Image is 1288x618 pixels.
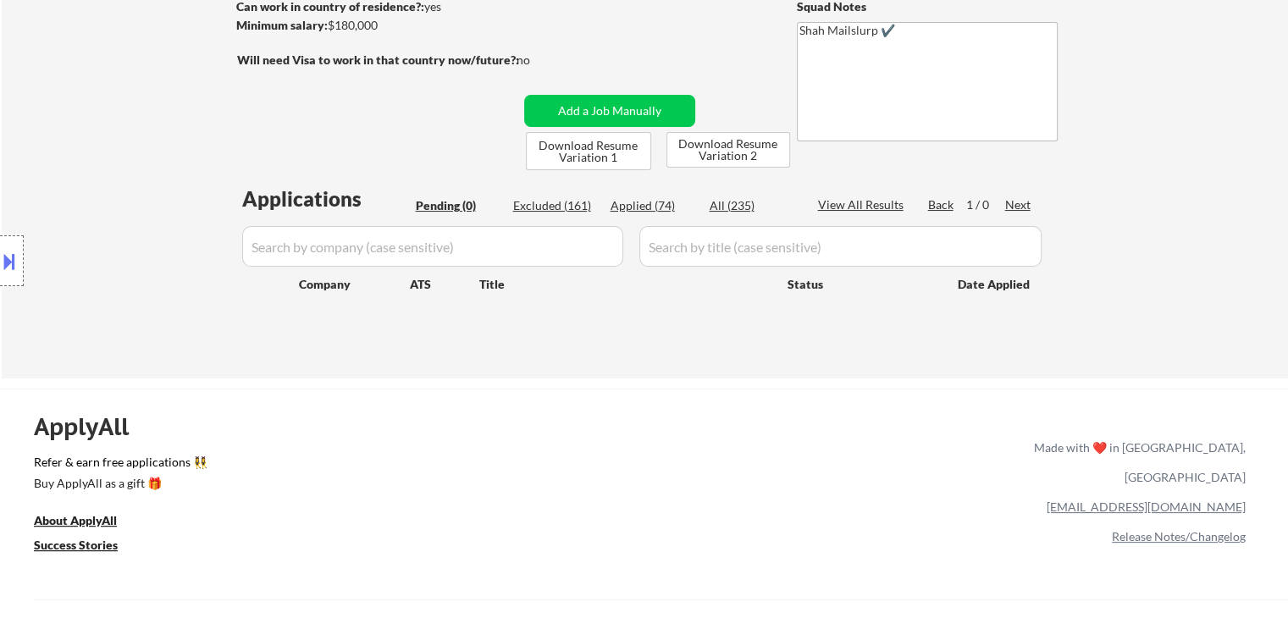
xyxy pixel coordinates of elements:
a: [EMAIL_ADDRESS][DOMAIN_NAME] [1047,499,1246,514]
input: Search by title (case sensitive) [639,226,1042,267]
button: Add a Job Manually [524,95,695,127]
div: Buy ApplyAll as a gift 🎁 [34,477,203,489]
div: View All Results [818,196,909,213]
strong: Will need Visa to work in that country now/future?: [237,52,519,67]
div: Applied (74) [611,197,695,214]
div: Pending (0) [416,197,500,214]
button: Download Resume Variation 2 [666,132,790,168]
u: Success Stories [34,538,118,552]
div: no [517,52,565,69]
div: 1 / 0 [966,196,1005,213]
div: $180,000 [236,17,518,34]
a: Success Stories [34,536,141,557]
a: Buy ApplyAll as a gift 🎁 [34,474,203,495]
button: Download Resume Variation 1 [526,132,651,170]
div: Status [788,268,933,299]
div: Made with ❤️ in [GEOGRAPHIC_DATA], [GEOGRAPHIC_DATA] [1027,433,1246,492]
div: Company [299,276,410,293]
div: Next [1005,196,1032,213]
a: About ApplyAll [34,511,141,532]
div: ATS [410,276,479,293]
div: Title [479,276,771,293]
input: Search by company (case sensitive) [242,226,623,267]
div: All (235) [710,197,794,214]
u: About ApplyAll [34,513,117,527]
div: Back [928,196,955,213]
div: Date Applied [958,276,1032,293]
a: Release Notes/Changelog [1112,529,1246,544]
strong: Minimum salary: [236,18,328,32]
div: ApplyAll [34,412,148,441]
div: Excluded (161) [513,197,598,214]
div: Applications [242,189,410,209]
a: Refer & earn free applications 👯‍♀️ [34,456,680,474]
